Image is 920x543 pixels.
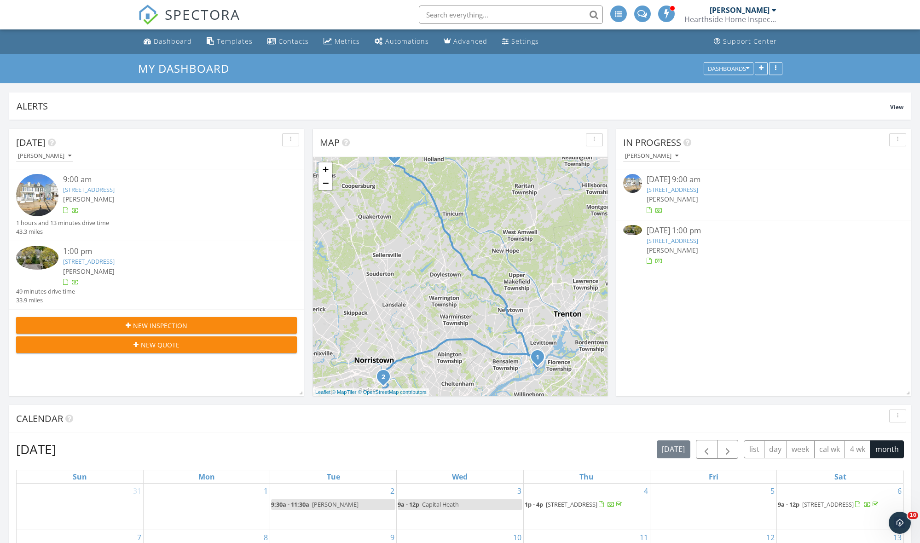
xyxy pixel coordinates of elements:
[498,33,543,50] a: Settings
[453,37,487,46] div: Advanced
[383,376,389,382] div: 918 Exeter Crest, Villanova, PA 19085
[777,484,903,530] td: Go to September 6, 2025
[140,33,196,50] a: Dashboard
[625,153,678,159] div: [PERSON_NAME]
[335,37,360,46] div: Metrics
[647,237,698,245] a: [STREET_ADDRESS]
[63,257,115,266] a: [STREET_ADDRESS]
[744,440,764,458] button: list
[143,484,270,530] td: Go to September 1, 2025
[802,500,854,508] span: [STREET_ADDRESS]
[16,150,73,162] button: [PERSON_NAME]
[385,37,429,46] div: Automations
[890,103,903,111] span: View
[708,65,749,72] div: Dashboards
[769,484,776,498] a: Go to September 5, 2025
[197,470,217,483] a: Monday
[16,227,109,236] div: 43.3 miles
[313,388,429,396] div: |
[870,440,904,458] button: month
[16,440,56,458] h2: [DATE]
[358,389,427,395] a: © OpenStreetMap contributors
[203,33,256,50] a: Templates
[318,162,332,176] a: Zoom in
[318,176,332,190] a: Zoom out
[165,5,240,24] span: SPECTORA
[896,484,903,498] a: Go to September 6, 2025
[63,246,274,257] div: 1:00 pm
[16,174,297,236] a: 9:00 am [STREET_ADDRESS] [PERSON_NAME] 1 hours and 13 minutes drive time 43.3 miles
[63,174,274,185] div: 9:00 am
[723,37,777,46] div: Support Center
[16,412,63,425] span: Calendar
[320,33,364,50] a: Metrics
[18,153,71,159] div: [PERSON_NAME]
[16,136,46,149] span: [DATE]
[647,225,880,237] div: [DATE] 1:00 pm
[312,500,359,508] span: [PERSON_NAME]
[642,484,650,498] a: Go to September 4, 2025
[710,6,770,15] div: [PERSON_NAME]
[332,389,357,395] a: © MapTiler
[707,470,720,483] a: Friday
[141,340,179,350] span: New Quote
[536,354,539,361] i: 1
[845,440,870,458] button: 4 wk
[657,440,690,458] button: [DATE]
[647,174,880,185] div: [DATE] 9:00 am
[511,37,539,46] div: Settings
[16,317,297,334] button: New Inspection
[63,185,115,194] a: [STREET_ADDRESS]
[17,484,143,530] td: Go to August 31, 2025
[764,440,787,458] button: day
[578,470,596,483] a: Thursday
[138,12,240,32] a: SPECTORA
[270,484,397,530] td: Go to September 2, 2025
[525,499,649,510] a: 1p - 4p [STREET_ADDRESS]
[647,195,698,203] span: [PERSON_NAME]
[262,484,270,498] a: Go to September 1, 2025
[17,100,890,112] div: Alerts
[684,15,776,24] div: Hearthside Home Inspections
[63,195,115,203] span: [PERSON_NAME]
[382,374,385,381] i: 2
[623,150,680,162] button: [PERSON_NAME]
[16,287,75,296] div: 49 minutes drive time
[523,484,650,530] td: Go to September 4, 2025
[278,37,309,46] div: Contacts
[696,440,717,459] button: Previous month
[16,296,75,305] div: 33.9 miles
[623,225,642,236] img: 9572375%2Fcover_photos%2FObhJ7Uf68HJsdYcZSbvz%2Fsmall.jpg
[650,484,776,530] td: Go to September 5, 2025
[833,470,848,483] a: Saturday
[525,500,543,508] span: 1p - 4p
[63,267,115,276] span: [PERSON_NAME]
[154,37,192,46] div: Dashboard
[623,136,681,149] span: In Progress
[315,389,330,395] a: Leaflet
[710,33,781,50] a: Support Center
[647,246,698,254] span: [PERSON_NAME]
[138,5,158,25] img: The Best Home Inspection Software - Spectora
[538,357,543,362] div: 325 Walnut St, Bristol, PA 19007
[623,174,904,215] a: [DATE] 9:00 am [STREET_ADDRESS] [PERSON_NAME]
[422,500,459,508] span: Capital Heath
[515,484,523,498] a: Go to September 3, 2025
[889,512,911,534] iframe: Intercom live chat
[623,174,642,193] img: streetview
[778,500,880,508] a: 9a - 12p [STREET_ADDRESS]
[16,174,58,216] img: streetview
[320,136,340,149] span: Map
[397,484,523,530] td: Go to September 3, 2025
[271,500,309,508] span: 9:30a - 11:30a
[16,219,109,227] div: 1 hours and 13 minutes drive time
[717,440,739,459] button: Next month
[394,155,400,160] div: 3330 Mountain Ave, Springtown PA 18081
[704,62,753,75] button: Dashboards
[787,440,815,458] button: week
[217,37,253,46] div: Templates
[398,500,419,508] span: 9a - 12p
[16,336,297,353] button: New Quote
[440,33,491,50] a: Advanced
[138,61,237,76] a: My Dashboard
